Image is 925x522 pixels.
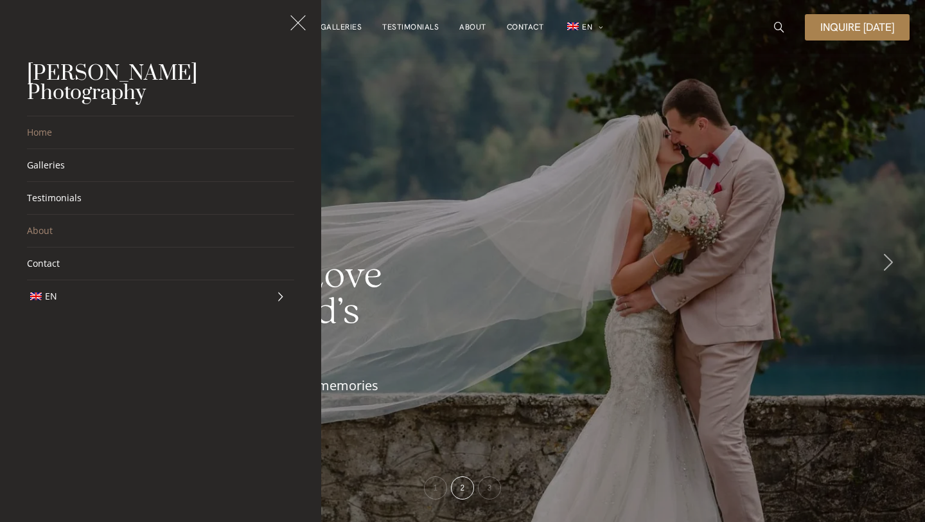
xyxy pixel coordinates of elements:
a: Galleries [27,149,294,181]
a: About [27,215,294,247]
a: Galleries [321,14,362,40]
img: EN [567,22,579,30]
span: Inquire [DATE] [820,22,894,33]
a: en_GBEN [27,280,267,312]
a: [PERSON_NAME] Photography [27,60,197,106]
a: Testimonials [27,182,294,214]
span: 3 [487,483,491,492]
a: About [459,14,486,40]
span: 1 [433,483,437,492]
span: EN [582,22,592,32]
a: en_GBEN [564,14,603,40]
span: 2 [460,483,464,492]
a: icon-magnifying-glass34 [768,15,791,39]
a: Contact [507,14,544,40]
a: Contact [27,248,294,280]
img: EN [30,292,42,300]
span: EN [45,290,57,302]
a: Home [27,116,294,148]
a: Inquire [DATE] [805,14,910,40]
a: Testimonials [382,14,439,40]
